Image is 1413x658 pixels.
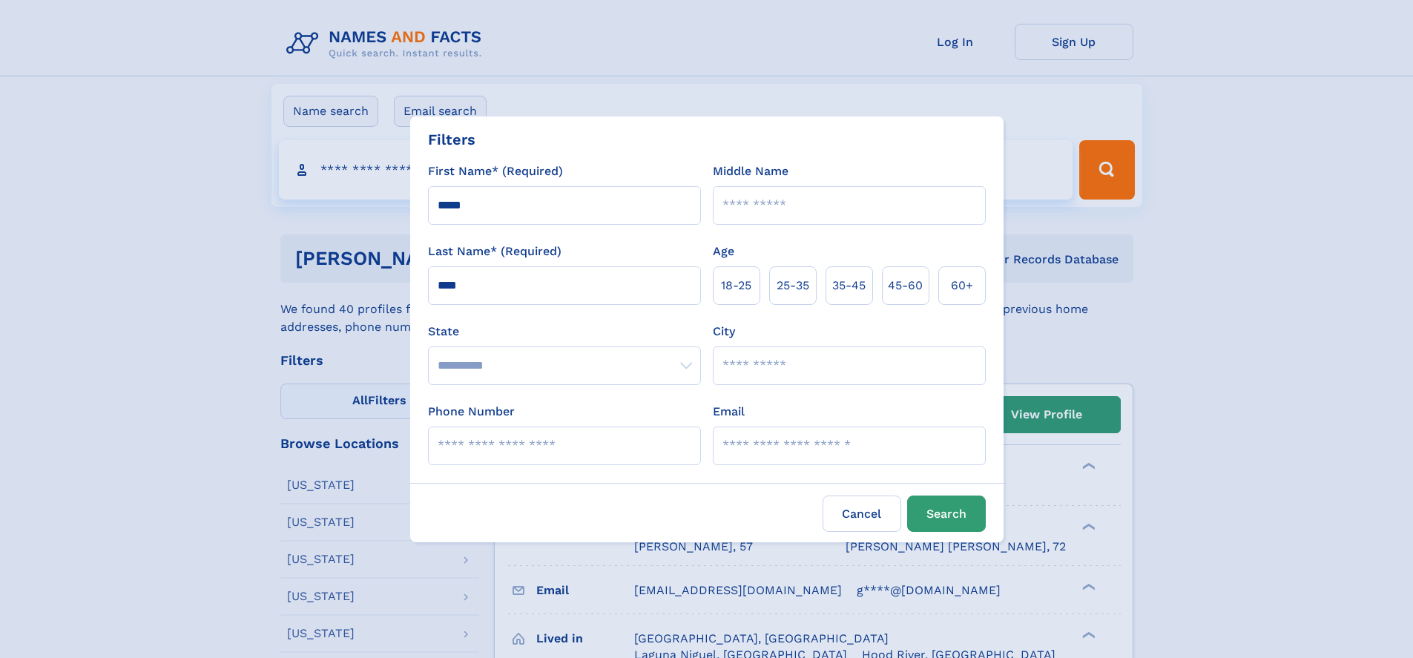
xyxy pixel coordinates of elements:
label: Phone Number [428,403,515,421]
span: 60+ [951,277,973,295]
label: Last Name* (Required) [428,243,561,260]
label: City [713,323,735,340]
span: 18‑25 [721,277,751,295]
span: 45‑60 [888,277,923,295]
label: Cancel [823,496,901,532]
label: Middle Name [713,162,788,180]
label: First Name* (Required) [428,162,563,180]
div: Filters [428,128,475,151]
span: 25‑35 [777,277,809,295]
button: Search [907,496,986,532]
span: 35‑45 [832,277,866,295]
label: Email [713,403,745,421]
label: Age [713,243,734,260]
label: State [428,323,701,340]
